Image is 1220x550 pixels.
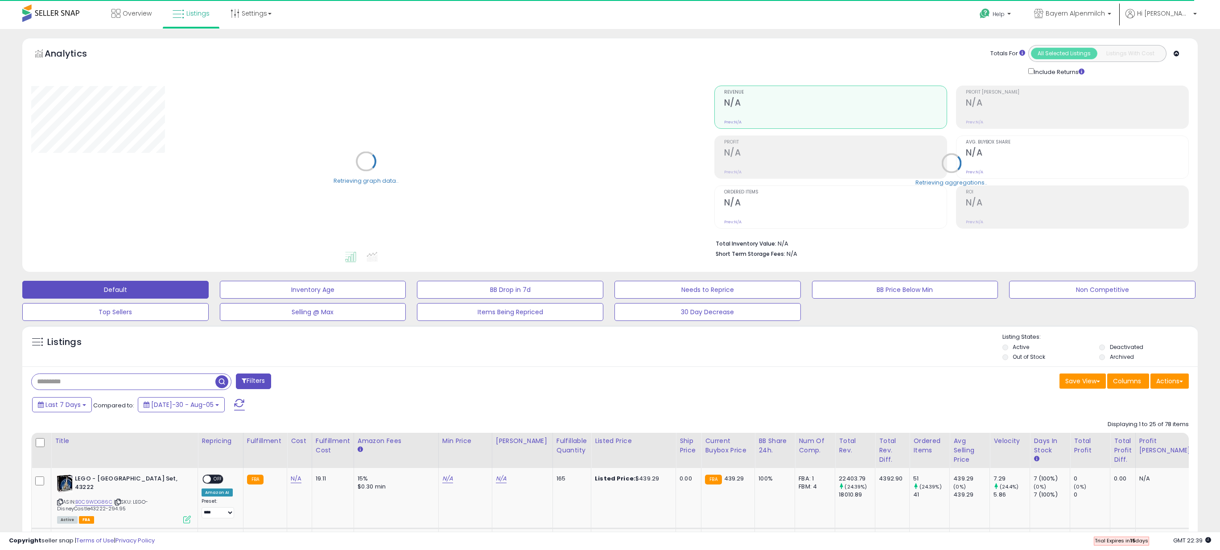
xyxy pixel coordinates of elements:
[1074,475,1110,483] div: 0
[1034,436,1066,455] div: Days In Stock
[973,1,1020,29] a: Help
[758,436,791,455] div: BB Share 24h.
[1110,343,1143,351] label: Deactivated
[919,483,942,490] small: (24.39%)
[758,475,788,483] div: 100%
[247,475,264,484] small: FBA
[202,488,233,497] div: Amazon AI
[614,303,801,321] button: 30 Day Decrease
[1059,374,1106,389] button: Save View
[990,49,1025,58] div: Totals For
[913,491,949,499] div: 41
[1074,483,1086,490] small: (0%)
[1110,353,1134,361] label: Archived
[1034,483,1046,490] small: (0%)
[316,475,347,483] div: 19.11
[57,498,148,512] span: | SKU: LEGO-DisneyCastle43222-294.95
[839,491,875,499] div: 18010.89
[1130,537,1135,544] b: 15
[1034,475,1070,483] div: 7 (100%)
[915,178,987,186] div: Retrieving aggregations..
[236,374,271,389] button: Filters
[614,281,801,299] button: Needs to Reprice
[358,446,363,454] small: Amazon Fees.
[1114,475,1128,483] div: 0.00
[496,474,507,483] a: N/A
[334,176,399,185] div: Retrieving graph data..
[123,9,152,18] span: Overview
[1046,9,1105,18] span: Bayern Alpenmilch
[1114,436,1131,464] div: Total Profit Diff.
[32,397,92,412] button: Last 7 Days
[1139,436,1192,455] div: Profit [PERSON_NAME]
[442,436,488,446] div: Min Price
[75,498,112,506] a: B0C9WDG86C
[812,281,998,299] button: BB Price Below Min
[1013,353,1045,361] label: Out of Stock
[358,483,432,491] div: $0.30 min
[138,397,225,412] button: [DATE]-30 - Aug-05
[9,537,155,545] div: seller snap | |
[45,47,104,62] h5: Analytics
[211,476,225,483] span: OFF
[953,491,989,499] div: 439.29
[993,475,1030,483] div: 7.29
[556,475,584,483] div: 165
[993,491,1030,499] div: 5.86
[1150,374,1189,389] button: Actions
[57,475,191,522] div: ASIN:
[93,401,134,410] span: Compared to:
[1113,377,1141,386] span: Columns
[316,436,350,455] div: Fulfillment Cost
[993,436,1026,446] div: Velocity
[705,436,751,455] div: Current Buybox Price
[595,475,669,483] div: $439.29
[202,436,239,446] div: Repricing
[45,400,81,409] span: Last 7 Days
[1034,491,1070,499] div: 7 (100%)
[358,475,432,483] div: 15%
[879,436,906,464] div: Total Rev. Diff.
[845,483,867,490] small: (24.39%)
[202,498,236,518] div: Preset:
[680,475,694,483] div: 0.00
[799,436,831,455] div: Num of Comp.
[1002,333,1198,341] p: Listing States:
[680,436,697,455] div: Ship Price
[799,475,828,483] div: FBA: 1
[1000,483,1019,490] small: (24.4%)
[496,436,549,446] div: [PERSON_NAME]
[879,475,903,483] div: 4392.90
[556,436,587,455] div: Fulfillable Quantity
[1097,48,1163,59] button: Listings With Cost
[839,475,875,483] div: 22403.79
[724,474,744,483] span: 439.29
[47,336,82,349] h5: Listings
[247,436,283,446] div: Fulfillment
[1074,491,1110,499] div: 0
[417,303,603,321] button: Items Being Repriced
[1125,9,1197,29] a: Hi [PERSON_NAME]
[953,436,986,464] div: Avg Selling Price
[22,303,209,321] button: Top Sellers
[291,474,301,483] a: N/A
[705,475,721,484] small: FBA
[291,436,308,446] div: Cost
[151,400,214,409] span: [DATE]-30 - Aug-05
[595,474,635,483] b: Listed Price:
[1034,455,1039,463] small: Days In Stock.
[55,436,194,446] div: Title
[1139,475,1189,483] div: N/A
[1095,537,1148,544] span: Trial Expires in days
[417,281,603,299] button: BB Drop in 7d
[76,536,114,545] a: Terms of Use
[595,436,672,446] div: Listed Price
[953,483,966,490] small: (0%)
[913,436,946,455] div: Ordered Items
[115,536,155,545] a: Privacy Policy
[1173,536,1211,545] span: 2025-08-13 22:39 GMT
[1009,281,1195,299] button: Non Competitive
[1022,66,1095,77] div: Include Returns
[186,9,210,18] span: Listings
[220,281,406,299] button: Inventory Age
